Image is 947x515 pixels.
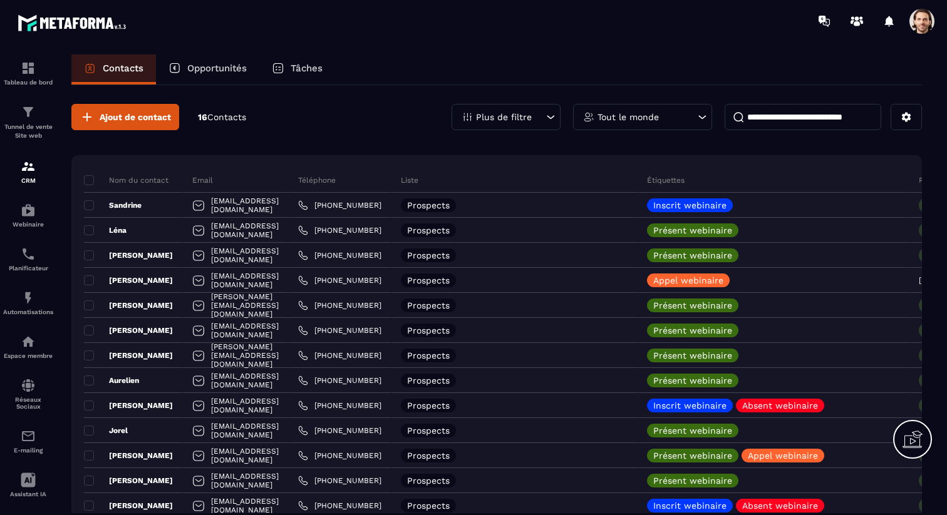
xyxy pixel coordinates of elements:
p: Prospects [407,301,450,310]
p: Prospects [407,226,450,235]
p: [PERSON_NAME] [84,400,173,410]
p: [PERSON_NAME] [84,325,173,335]
p: Webinaire [3,221,53,228]
p: [PERSON_NAME] [84,300,173,310]
p: Email [192,175,213,185]
a: social-networksocial-networkRéseaux Sociaux [3,369,53,419]
p: E-mailing [3,447,53,454]
p: Prospects [407,501,450,510]
p: Nom du contact [84,175,168,185]
p: Prospects [407,326,450,335]
p: Aurelien [84,375,139,385]
p: Prospects [407,401,450,410]
p: Jorel [84,426,128,436]
p: Présent webinaire [653,301,732,310]
p: Inscrit webinaire [653,401,727,410]
p: Opportunités [187,63,247,74]
p: [PERSON_NAME] [84,476,173,486]
p: Prospects [407,376,450,385]
a: Opportunités [156,54,259,84]
a: [PHONE_NUMBER] [298,325,381,335]
p: Planificateur [3,265,53,272]
a: [PHONE_NUMBER] [298,350,381,360]
p: Présent webinaire [653,351,732,360]
a: automationsautomationsEspace membre [3,325,53,369]
a: Contacts [71,54,156,84]
p: Présent webinaire [653,451,732,460]
a: Assistant IA [3,463,53,507]
p: Réseaux Sociaux [3,396,53,410]
img: formation [21,105,36,120]
p: Léna [84,225,127,235]
p: Espace membre [3,352,53,359]
p: [PERSON_NAME] [84,275,173,285]
a: [PHONE_NUMBER] [298,476,381,486]
a: [PHONE_NUMBER] [298,375,381,385]
p: Présent webinaire [653,326,732,335]
a: Tâches [259,54,335,84]
p: Inscrit webinaire [653,201,727,210]
a: [PHONE_NUMBER] [298,501,381,511]
a: [PHONE_NUMBER] [298,200,381,210]
img: formation [21,159,36,174]
p: Appel webinaire [653,276,723,285]
p: Prospects [407,476,450,485]
a: schedulerschedulerPlanificateur [3,237,53,281]
p: Présent webinaire [653,226,732,235]
p: Prospects [407,251,450,260]
p: Absent webinaire [742,401,818,410]
p: Prospects [407,276,450,285]
p: Tâches [291,63,323,74]
p: Prospects [407,201,450,210]
p: Appel webinaire [748,451,818,460]
p: Présent webinaire [653,426,732,435]
p: Présent webinaire [653,376,732,385]
a: [PHONE_NUMBER] [298,300,381,310]
a: [PHONE_NUMBER] [298,225,381,235]
p: Prospects [407,451,450,460]
p: Plus de filtre [476,113,532,121]
a: formationformationTunnel de vente Site web [3,95,53,150]
a: [PHONE_NUMBER] [298,275,381,285]
p: [PERSON_NAME] [84,250,173,260]
a: emailemailE-mailing [3,419,53,463]
a: [PHONE_NUMBER] [298,250,381,260]
p: Absent webinaire [742,501,818,510]
img: automations [21,203,36,218]
p: Tunnel de vente Site web [3,123,53,140]
span: Ajout de contact [100,111,171,123]
p: Assistant IA [3,491,53,497]
a: [PHONE_NUMBER] [298,400,381,410]
p: Inscrit webinaire [653,501,727,510]
p: Liste [401,175,418,185]
p: Présent webinaire [653,476,732,485]
p: 16 [198,111,246,123]
img: automations [21,334,36,349]
img: scheduler [21,247,36,262]
img: formation [21,61,36,76]
p: Sandrine [84,200,142,210]
p: CRM [3,177,53,184]
p: Tout le monde [598,113,659,121]
a: [PHONE_NUMBER] [298,451,381,461]
p: Tableau de bord [3,79,53,86]
p: Prospects [407,426,450,435]
p: Automatisations [3,308,53,315]
button: Ajout de contact [71,104,179,130]
p: [PERSON_NAME] [84,501,173,511]
a: formationformationTableau de bord [3,51,53,95]
p: Contacts [103,63,143,74]
a: [PHONE_NUMBER] [298,426,381,436]
a: automationsautomationsAutomatisations [3,281,53,325]
p: Prospects [407,351,450,360]
p: [PERSON_NAME] [84,451,173,461]
p: Présent webinaire [653,251,732,260]
img: social-network [21,378,36,393]
img: logo [18,11,130,34]
img: automations [21,290,36,305]
p: Étiquettes [647,175,685,185]
p: [PERSON_NAME] [84,350,173,360]
img: email [21,429,36,444]
span: Contacts [207,112,246,122]
p: Téléphone [298,175,336,185]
